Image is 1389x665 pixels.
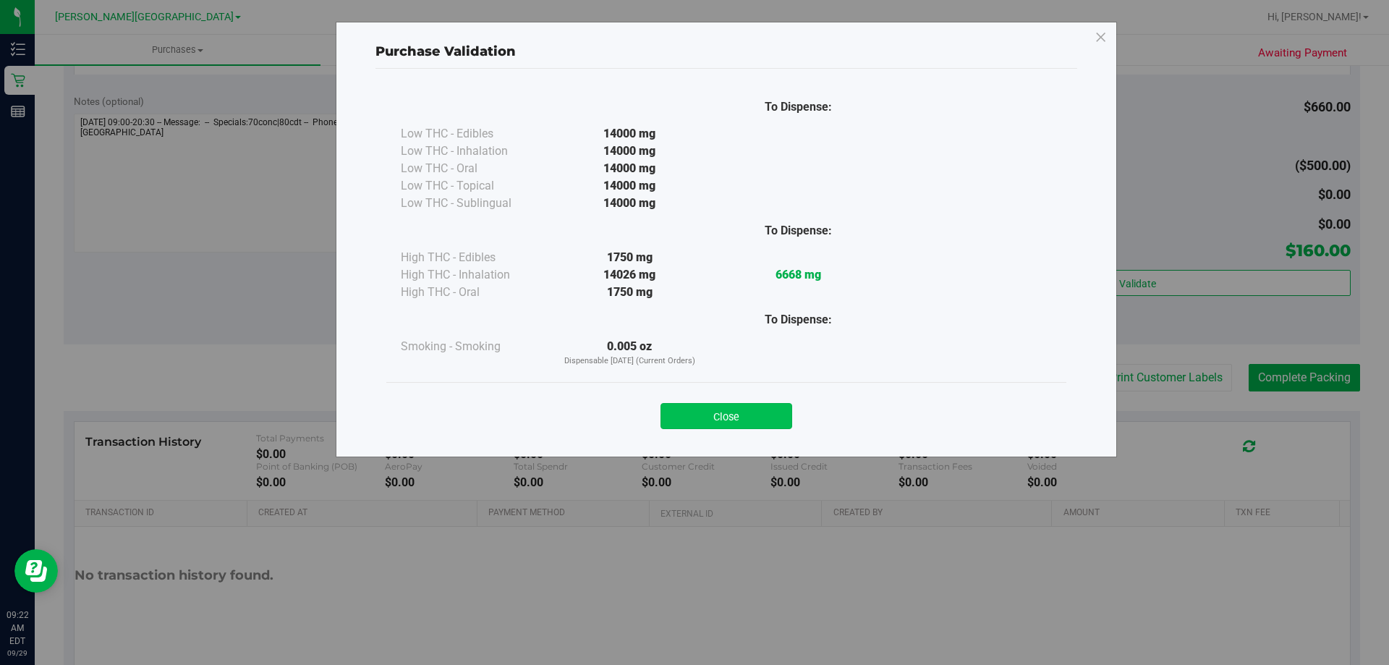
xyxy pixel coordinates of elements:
div: To Dispense: [714,222,883,240]
div: 14000 mg [545,177,714,195]
div: Low THC - Edibles [401,125,545,143]
strong: 6668 mg [776,268,821,281]
button: Close [660,403,792,429]
div: 14000 mg [545,160,714,177]
div: To Dispense: [714,311,883,329]
div: High THC - Edibles [401,249,545,266]
p: Dispensable [DATE] (Current Orders) [545,355,714,368]
div: Smoking - Smoking [401,338,545,355]
div: High THC - Inhalation [401,266,545,284]
div: Low THC - Oral [401,160,545,177]
div: High THC - Oral [401,284,545,301]
div: 1750 mg [545,284,714,301]
div: Low THC - Inhalation [401,143,545,160]
div: 14000 mg [545,125,714,143]
div: Low THC - Sublingual [401,195,545,212]
div: Low THC - Topical [401,177,545,195]
iframe: Resource center [14,549,58,593]
div: 14000 mg [545,143,714,160]
div: To Dispense: [714,98,883,116]
div: 14000 mg [545,195,714,212]
div: 1750 mg [545,249,714,266]
div: 0.005 oz [545,338,714,368]
span: Purchase Validation [375,43,516,59]
div: 14026 mg [545,266,714,284]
